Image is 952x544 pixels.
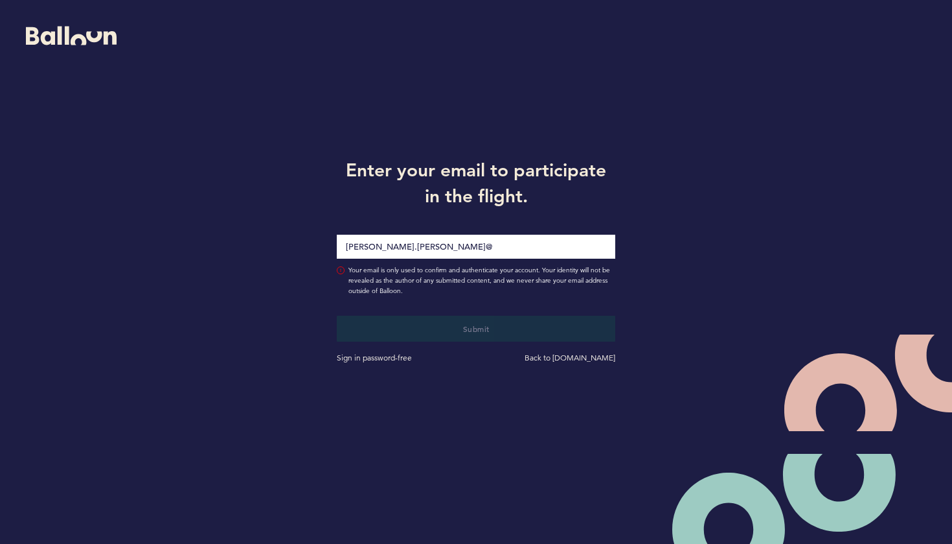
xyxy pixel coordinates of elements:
[337,235,615,259] input: Email
[463,324,490,334] span: Submit
[337,316,615,342] button: Submit
[348,265,615,296] span: Your email is only used to confirm and authenticate your account. Your identity will not be revea...
[525,353,615,362] a: Back to [DOMAIN_NAME]
[337,353,412,362] a: Sign in password-free
[327,157,625,209] h1: Enter your email to participate in the flight.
